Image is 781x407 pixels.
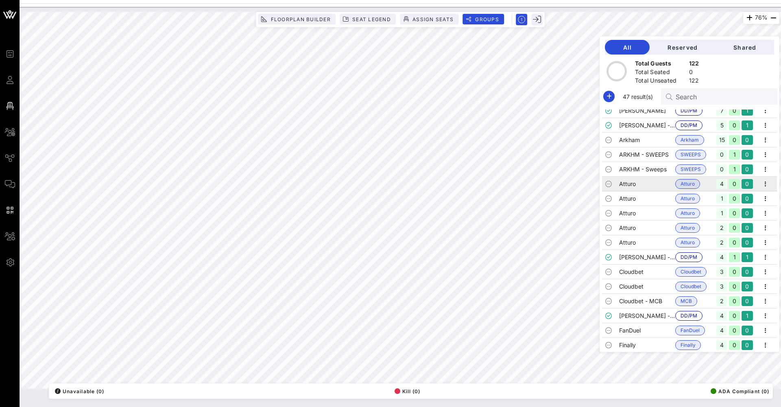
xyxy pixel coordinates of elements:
div: 2 [716,223,727,233]
div: / [55,388,61,394]
div: 0 [729,326,740,335]
button: /Unavailable (0) [52,385,104,397]
div: 15 [716,135,727,145]
td: Cloudbet [619,265,676,279]
div: 4 [716,179,727,189]
div: 0 [729,135,740,145]
td: [PERSON_NAME] - [PERSON_NAME] [619,250,676,265]
button: Reserved [650,40,716,55]
div: 2 [716,296,727,306]
span: Finally [681,341,696,350]
td: Cloudbet [619,279,676,294]
span: FanDuel [681,326,700,335]
div: 0 [742,208,753,218]
span: Assign Seats [412,16,454,22]
div: 1 [742,120,753,130]
td: Atturo [619,221,676,235]
div: 0 [729,296,740,306]
div: Total Unseated [635,77,686,87]
div: 0 [742,340,753,350]
div: Total Seated [635,68,686,78]
button: Floorplan Builder [258,14,336,24]
div: 0 [742,135,753,145]
td: Atturo [619,206,676,221]
td: ARKHM - SWEEPS [619,147,676,162]
button: Assign Seats [400,14,458,24]
div: 0 [742,296,753,306]
span: Seat Legend [352,16,391,22]
td: FanDuel [619,323,676,338]
span: Atturo [681,238,695,247]
span: Shared [722,44,768,51]
div: 0 [729,311,740,321]
div: 0 [729,208,740,218]
div: 0 [689,68,699,78]
div: 0 [729,223,740,233]
button: Kill (0) [392,385,421,397]
td: Atturo [619,235,676,250]
span: All [611,44,643,51]
span: Cloudbet [681,282,701,291]
button: All [605,40,650,55]
span: Atturo [681,209,695,218]
button: Seat Legend [340,14,396,24]
div: 1 [729,150,740,160]
td: Cloudbet - MCB [619,294,676,309]
div: 0 [729,120,740,130]
span: Groups [475,16,499,22]
button: ADA Compliant (0) [708,385,769,397]
div: 0 [742,194,753,203]
span: Reserved [656,44,709,51]
span: Atturo [681,194,695,203]
span: SWEEPS [681,150,701,159]
div: 0 [729,340,740,350]
button: Groups [462,14,504,24]
td: Atturo [619,177,676,191]
button: Shared [716,40,774,55]
div: 1 [742,106,753,116]
div: 2 [716,238,727,247]
div: 1 [729,252,740,262]
div: 0 [742,282,753,291]
div: 1 [729,164,740,174]
div: 1 [716,194,727,203]
td: [PERSON_NAME] [619,103,676,118]
div: 7 [716,106,727,116]
div: 0 [716,164,727,174]
div: 1 [716,208,727,218]
div: 1 [742,311,753,321]
span: 47 result(s) [620,92,656,101]
span: Cloudbet [681,267,701,276]
div: 0 [729,179,740,189]
div: 0 [742,326,753,335]
div: 0 [742,238,753,247]
span: DD/PM [681,311,697,320]
span: ADA Compliant (0) [711,388,769,394]
div: 0 [742,223,753,233]
div: 122 [689,77,699,87]
div: 4 [716,311,727,321]
div: 122 [689,59,699,70]
span: MCB [681,297,692,306]
span: Kill (0) [395,388,421,394]
div: Total Guests [635,59,686,70]
div: 4 [716,326,727,335]
div: 4 [716,340,727,350]
div: 0 [729,267,740,277]
div: 0 [742,267,753,277]
td: [PERSON_NAME] - [PERSON_NAME] [619,309,676,323]
span: DD/PM [681,106,697,115]
span: Unavailable (0) [55,388,104,394]
td: ARKHM - Sweeps [619,162,676,177]
span: DD/PM [681,253,697,262]
div: 0 [716,150,727,160]
div: 4 [716,252,727,262]
td: [PERSON_NAME] - [PERSON_NAME] [619,118,676,133]
div: 3 [716,282,727,291]
div: 0 [729,106,740,116]
div: 0 [742,164,753,174]
td: Atturo [619,191,676,206]
div: 0 [729,238,740,247]
div: 0 [729,194,740,203]
div: 3 [716,267,727,277]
